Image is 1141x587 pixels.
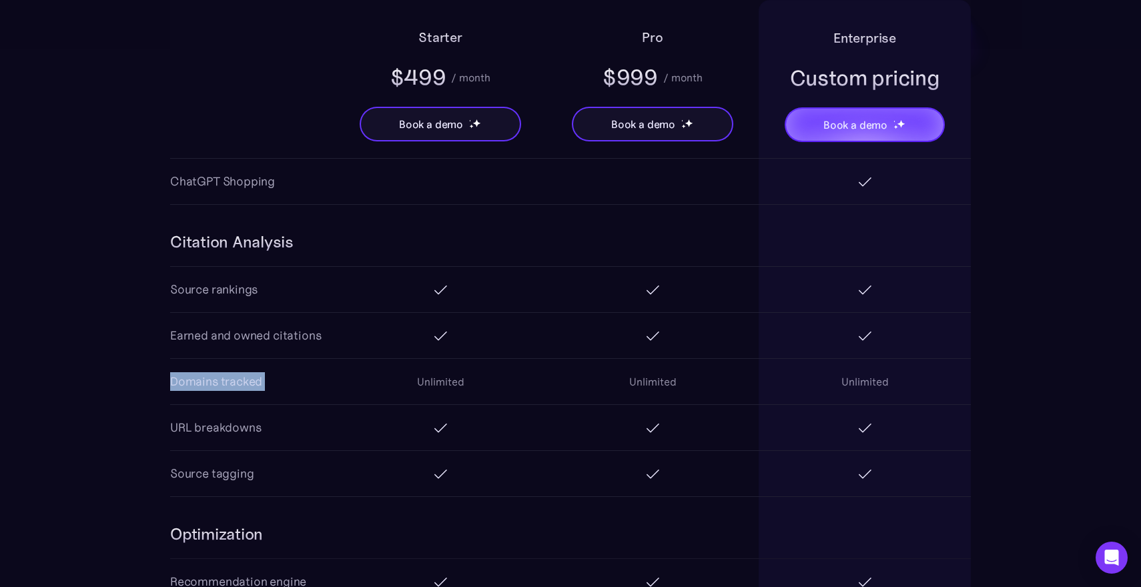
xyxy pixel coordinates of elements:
div: Earned and owned citations [170,326,321,345]
img: star [681,119,683,121]
div: ChatGPT Shopping [170,172,275,191]
div: Book a demo [399,116,463,132]
div: Domains tracked [170,372,262,391]
div: Custom pricing [790,63,940,93]
div: Unlimited [841,374,889,390]
div: URL breakdowns [170,418,261,437]
div: $999 [603,63,658,92]
div: / month [663,69,703,85]
h2: Pro [642,27,663,48]
img: star [472,119,481,127]
h2: Starter [418,27,462,48]
h3: Optimization [170,524,263,545]
a: Book a demostarstarstar [572,107,733,141]
div: Unlimited [629,374,677,390]
div: Source rankings [170,280,258,299]
div: Book a demo [611,116,675,132]
img: star [469,119,471,121]
div: Source tagging [170,464,254,483]
h3: Citation Analysis [170,231,294,253]
div: Open Intercom Messenger [1096,542,1128,574]
div: Book a demo [823,117,887,133]
h2: Enterprise [833,27,896,49]
img: star [897,119,905,128]
img: star [893,125,898,129]
div: / month [451,69,490,85]
a: Book a demostarstarstar [785,107,945,142]
img: star [685,119,693,127]
img: star [893,120,895,122]
a: Book a demostarstarstar [360,107,521,141]
div: Unlimited [417,374,464,390]
img: star [681,124,686,129]
div: $499 [390,63,446,92]
img: star [469,124,474,129]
